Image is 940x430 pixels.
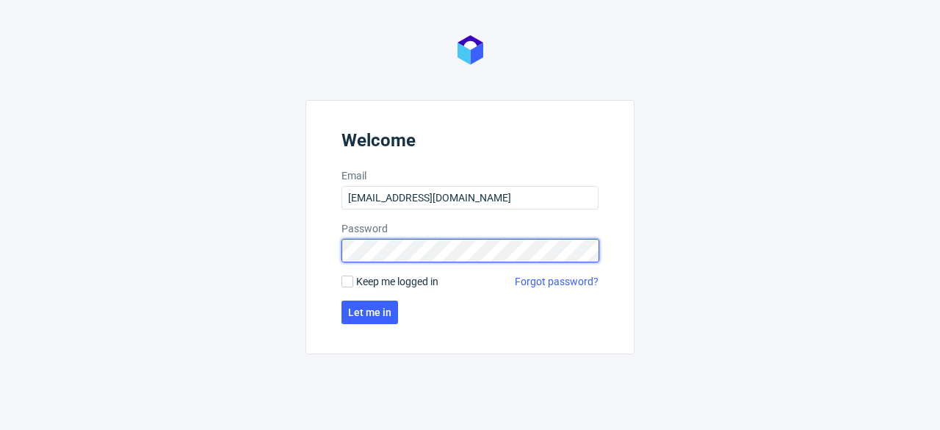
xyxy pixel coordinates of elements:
[341,130,599,157] header: Welcome
[341,221,599,236] label: Password
[341,301,398,324] button: Let me in
[515,274,599,289] a: Forgot password?
[341,186,599,209] input: you@youremail.com
[341,168,599,183] label: Email
[356,274,438,289] span: Keep me logged in
[348,307,391,318] span: Let me in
